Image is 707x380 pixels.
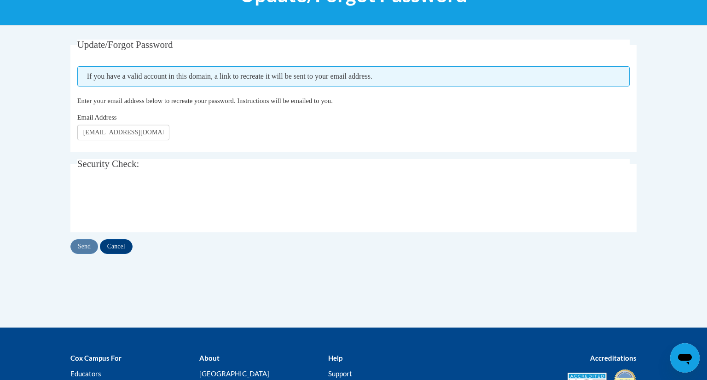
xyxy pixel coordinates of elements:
[199,354,220,362] b: About
[77,39,173,50] span: Update/Forgot Password
[590,354,637,362] b: Accreditations
[328,354,342,362] b: Help
[670,343,700,373] iframe: Button to launch messaging window
[77,66,630,86] span: If you have a valid account in this domain, a link to recreate it will be sent to your email addr...
[77,114,117,121] span: Email Address
[199,369,269,378] a: [GEOGRAPHIC_DATA]
[77,97,333,104] span: Enter your email address below to recreate your password. Instructions will be emailed to you.
[77,185,217,221] iframe: reCAPTCHA
[70,369,101,378] a: Educators
[100,239,133,254] input: Cancel
[77,125,169,140] input: Email
[328,369,352,378] a: Support
[77,158,139,169] span: Security Check:
[70,354,122,362] b: Cox Campus For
